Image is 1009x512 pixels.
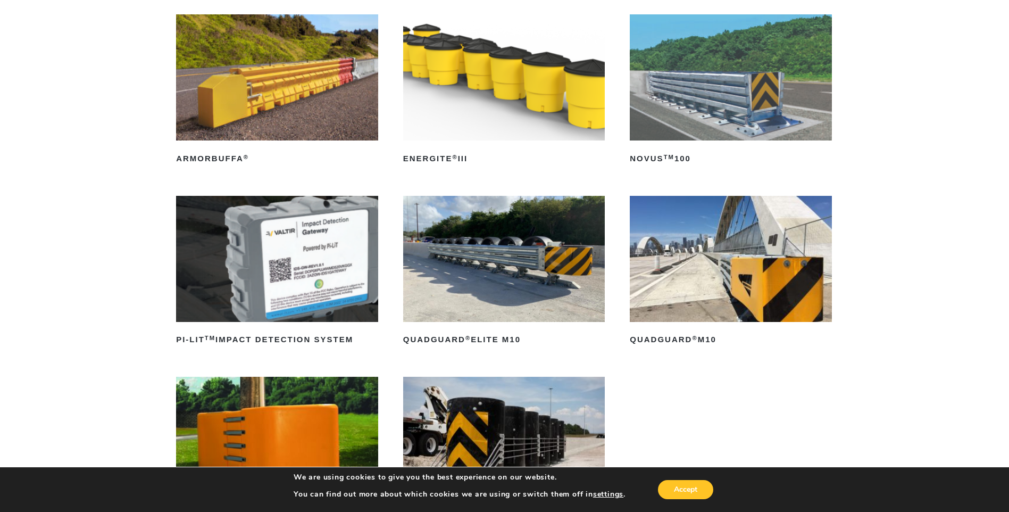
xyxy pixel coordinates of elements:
[294,473,626,482] p: We are using cookies to give you the best experience on our website.
[658,480,713,499] button: Accept
[452,154,457,160] sup: ®
[176,14,378,167] a: ArmorBuffa®
[403,332,605,349] h2: QuadGuard Elite M10
[664,154,674,160] sup: TM
[403,14,605,167] a: ENERGITE®III
[176,150,378,167] h2: ArmorBuffa
[403,196,605,349] a: QuadGuard®Elite M10
[630,196,832,349] a: QuadGuard®M10
[244,154,249,160] sup: ®
[176,332,378,349] h2: PI-LIT Impact Detection System
[294,490,626,499] p: You can find out more about which cookies we are using or switch them off in .
[465,335,471,341] sup: ®
[630,150,832,167] h2: NOVUS 100
[593,490,623,499] button: settings
[630,332,832,349] h2: QuadGuard M10
[403,150,605,167] h2: ENERGITE III
[205,335,215,341] sup: TM
[692,335,697,341] sup: ®
[176,196,378,349] a: PI-LITTMImpact Detection System
[630,14,832,167] a: NOVUSTM100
